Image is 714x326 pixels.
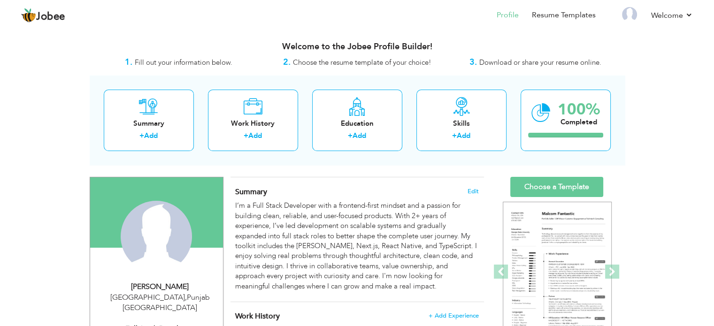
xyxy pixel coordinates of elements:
[510,177,603,197] a: Choose a Template
[320,119,395,129] div: Education
[429,312,479,319] span: + Add Experience
[90,42,625,52] h3: Welcome to the Jobee Profile Builder!
[479,58,601,67] span: Download or share your resume online.
[353,131,366,140] a: Add
[558,117,600,127] div: Completed
[111,119,186,129] div: Summary
[283,56,291,68] strong: 2.
[97,292,223,314] div: [GEOGRAPHIC_DATA] Punjab [GEOGRAPHIC_DATA]
[248,131,262,140] a: Add
[21,8,65,23] a: Jobee
[457,131,470,140] a: Add
[185,292,187,303] span: ,
[235,311,478,321] h4: This helps to show the companies you have worked for.
[497,10,519,21] a: Profile
[558,102,600,117] div: 100%
[235,187,267,197] span: Summary
[235,187,478,197] h4: Adding a summary is a quick and easy way to highlight your experience and interests.
[215,119,291,129] div: Work History
[21,8,36,23] img: jobee.io
[235,201,478,291] div: I’m a Full Stack Developer with a frontend-first mindset and a passion for building clean, reliab...
[622,7,637,22] img: Profile Img
[293,58,431,67] span: Choose the resume template of your choice!
[135,58,232,67] span: Fill out your information below.
[121,201,192,272] img: Shahzaib Ali
[532,10,596,21] a: Resume Templates
[424,119,499,129] div: Skills
[235,311,280,321] span: Work History
[348,131,353,141] label: +
[452,131,457,141] label: +
[651,10,693,21] a: Welcome
[139,131,144,141] label: +
[144,131,158,140] a: Add
[469,56,477,68] strong: 3.
[125,56,132,68] strong: 1.
[244,131,248,141] label: +
[97,281,223,292] div: [PERSON_NAME]
[36,12,65,22] span: Jobee
[468,188,479,195] span: Edit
